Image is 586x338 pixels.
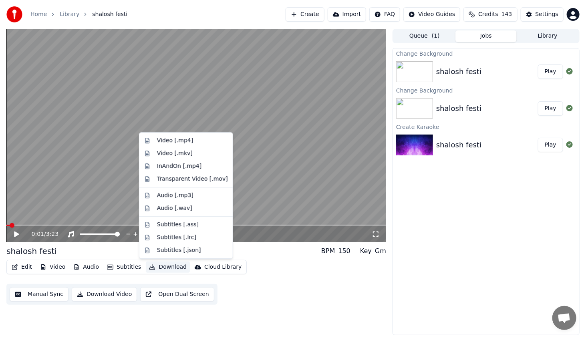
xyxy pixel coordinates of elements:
div: Transparent Video [.mov] [157,175,228,183]
button: FAQ [369,7,400,22]
div: Settings [536,10,558,18]
button: Create [286,7,324,22]
button: Edit [8,262,35,273]
button: Subtitles [104,262,144,273]
div: Gm [375,246,386,256]
div: / [32,230,51,238]
button: Video Guides [403,7,460,22]
span: shalosh festi [92,10,127,18]
div: Create Karaoke [393,122,579,131]
nav: breadcrumb [30,10,127,18]
div: Video [.mkv] [157,149,193,157]
span: 0:01 [32,230,44,238]
button: Video [37,262,68,273]
div: Audio [.mp3] [157,191,193,199]
button: Import [328,7,366,22]
button: Jobs [455,30,517,42]
div: Video [.mp4] [157,137,193,145]
div: פתח צ'אט [552,306,576,330]
button: Audio [70,262,102,273]
div: Subtitles [.ass] [157,221,199,229]
div: Subtitles [.lrc] [157,233,196,241]
button: Settings [521,7,564,22]
button: Library [517,30,578,42]
button: Download [146,262,190,273]
span: Credits [478,10,498,18]
div: Change Background [393,85,579,95]
span: ( 1 ) [432,32,440,40]
img: youka [6,6,22,22]
button: Credits143 [463,7,517,22]
div: InAndOn [.mp4] [157,162,202,170]
div: shalosh festi [436,103,481,114]
div: Change Background [393,48,579,58]
button: Download Video [72,287,137,302]
a: Library [60,10,79,18]
button: Queue [394,30,455,42]
button: Play [538,101,563,116]
div: Audio [.wav] [157,204,192,212]
button: Play [538,138,563,152]
span: 143 [501,10,512,18]
div: Subtitles [.json] [157,246,201,254]
a: Home [30,10,47,18]
div: Cloud Library [204,263,242,271]
div: 150 [338,246,351,256]
div: shalosh festi [436,66,481,77]
span: 3:23 [46,230,58,238]
button: Play [538,64,563,79]
div: Key [360,246,372,256]
button: Manual Sync [10,287,68,302]
div: shalosh festi [436,139,481,151]
div: shalosh festi [6,245,57,257]
div: BPM [321,246,335,256]
button: Open Dual Screen [140,287,214,302]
